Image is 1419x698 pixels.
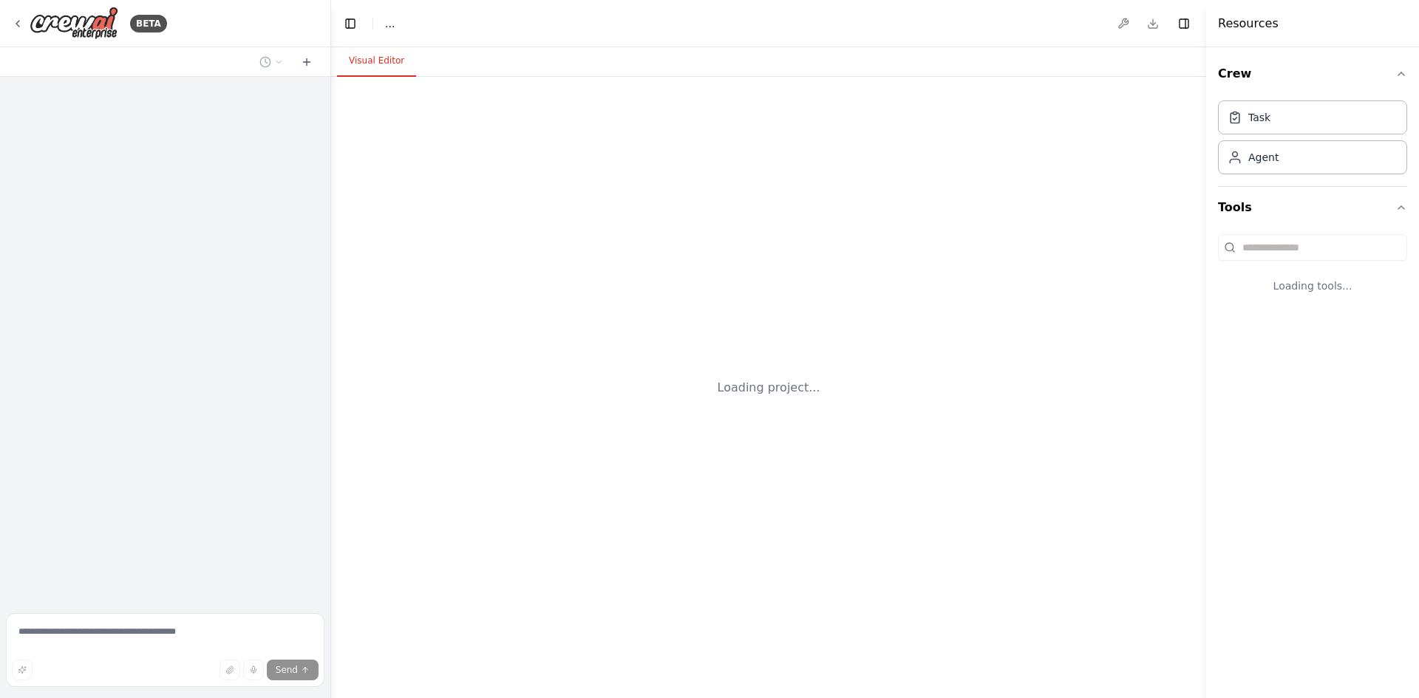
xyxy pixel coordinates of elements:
button: Click to speak your automation idea [243,660,264,680]
div: Agent [1248,150,1279,165]
span: ... [385,16,395,31]
img: Logo [30,7,118,40]
button: Visual Editor [337,46,416,77]
button: Hide right sidebar [1174,13,1194,34]
button: Crew [1218,53,1407,95]
div: Crew [1218,95,1407,186]
div: BETA [130,15,167,32]
button: Upload files [220,660,240,680]
nav: breadcrumb [385,16,395,31]
div: Task [1248,110,1270,125]
span: Send [276,664,298,676]
button: Send [267,660,319,680]
button: Start a new chat [295,53,319,71]
div: Tools [1218,228,1407,317]
h4: Resources [1218,15,1279,32]
button: Improve this prompt [12,660,33,680]
button: Hide left sidebar [340,13,361,34]
div: Loading tools... [1218,267,1407,305]
button: Tools [1218,187,1407,228]
div: Loading project... [718,379,820,397]
button: Switch to previous chat [253,53,289,71]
